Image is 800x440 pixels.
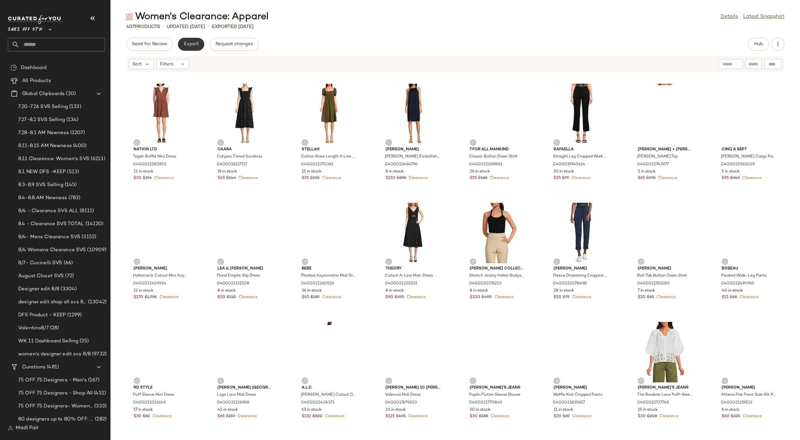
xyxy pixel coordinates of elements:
[145,295,157,300] span: $1.79K
[479,414,488,419] span: $188
[62,259,73,267] span: (66)
[217,414,225,419] span: $65
[469,392,520,398] span: Poplin Flutter Sleeve Blouse
[133,162,166,168] span: 0400021280853
[471,260,475,264] img: svg%3e
[128,203,194,263] img: 0400021409914_BLACK
[469,281,502,287] span: 0400020376223
[553,273,608,279] span: Fleece Drawstring Cropped Pants
[22,364,46,371] span: Curations
[730,295,737,300] span: $68
[324,414,344,419] span: Clearance
[489,414,510,419] span: Clearance
[386,414,395,419] span: $125
[219,379,223,383] img: svg%3e
[135,141,139,144] img: svg%3e
[554,175,561,181] span: $25
[134,175,141,181] span: $30
[237,295,258,299] span: Clearance
[563,295,570,300] span: $79
[212,203,278,263] img: 0400021151508_BLACKMULTICOLOR
[563,414,570,419] span: $69
[22,90,65,98] span: Global Clipboards
[18,129,69,137] span: 7.28-8.1 AM Newness
[754,42,763,47] span: Hub
[638,414,646,419] span: $30
[385,392,421,398] span: Valencia Midi Dress
[210,38,258,51] button: Request changes
[66,311,82,319] span: (1299)
[16,424,39,432] span: Madi Fair
[647,414,657,419] span: $208
[8,426,13,431] img: svg%3e
[134,414,141,419] span: $30
[135,260,139,264] img: svg%3e
[126,23,160,30] div: Products
[738,295,759,299] span: Clearance
[638,147,693,153] span: [PERSON_NAME] + [PERSON_NAME]
[380,203,446,263] img: 0400021320531_BLACK
[237,176,258,180] span: Clearance
[87,377,100,384] span: (167)
[553,281,587,287] span: 0400022078498
[638,169,656,175] span: 5 in stock
[386,407,406,413] span: 23 in stock
[63,181,77,189] span: (145)
[217,162,247,168] span: 0400016117717
[386,288,404,294] span: 8 in stock
[303,379,307,383] img: svg%3e
[385,281,417,287] span: 0400021320531
[143,175,152,181] span: $194
[18,168,66,176] span: 8.1 NEW DFS -KEEP
[301,162,334,168] span: 0400021370362
[143,414,150,419] span: $82
[302,407,321,413] span: 13 in stock
[217,288,236,294] span: 8 in stock
[302,147,357,153] span: stellah
[554,266,609,272] span: [PERSON_NAME]
[637,281,670,287] span: 0400021763280
[548,203,614,263] img: 0400022078498_BLUE
[721,162,755,168] span: 0400022563009
[639,260,643,264] img: svg%3e
[134,169,153,175] span: 12 in stock
[18,103,68,111] span: 7.20-7.26 SVS Selling
[321,176,341,180] span: Clearance
[296,322,362,382] img: 0400020434373_COASTALBLUE
[160,61,173,68] span: Filters
[18,337,78,345] span: WK 11 Dashboard Selling
[64,272,74,280] span: (72)
[470,288,488,294] span: 8 in stock
[638,407,658,413] span: 15 in stock
[555,379,559,383] img: svg%3e
[133,273,188,279] span: Halterneck Cutout Mini Asymmetric Dress
[470,407,491,413] span: 20 in stock
[134,295,143,300] span: $270
[387,260,391,264] img: svg%3e
[18,272,64,280] span: August Closet SVS
[470,169,490,175] span: 26 in stock
[133,400,166,406] span: 0400021026149
[8,15,63,24] img: cfy_white_logo.C9jOOHJF.svg
[66,168,79,176] span: (513)
[722,295,728,300] span: $15
[493,295,514,299] span: Clearance
[548,84,614,144] img: 0400019945614_BLACK
[741,176,762,180] span: Clearance
[638,385,693,391] span: [PERSON_NAME]'s Jeans
[571,414,591,419] span: Clearance
[72,142,87,150] span: (400)
[18,155,89,163] span: 8.11 Clearance: Women's SVS
[22,77,51,85] span: All Products
[59,285,77,293] span: (3304)
[469,154,518,160] span: Classic Button Down Shirt
[296,84,362,144] img: 0400021370362_OLIVE
[18,298,87,306] span: designer edit shop all svs 8/8
[18,246,86,254] span: 8/4 Womens Clearance SVS
[65,116,79,124] span: (134)
[217,266,273,272] span: Lea & [PERSON_NAME]
[132,61,142,68] span: Sort
[133,154,176,160] span: Tegan Ruffle Mini Dress
[380,322,446,382] img: 0400017679203_MATCHA
[134,266,189,272] span: [PERSON_NAME]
